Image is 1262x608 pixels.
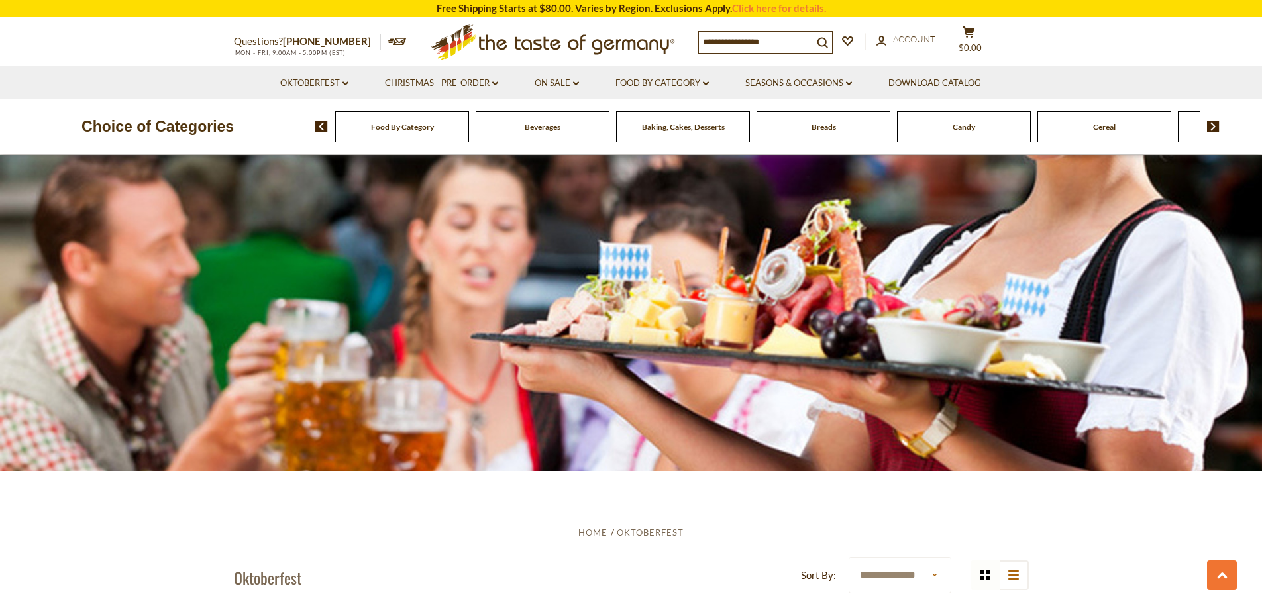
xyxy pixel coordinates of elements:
a: Seasons & Occasions [745,76,852,91]
img: next arrow [1207,121,1220,132]
h1: Oktoberfest [234,568,301,587]
a: Download Catalog [888,76,981,91]
p: Questions? [234,33,381,50]
label: Sort By: [801,567,836,583]
a: Account [876,32,935,47]
a: Click here for details. [732,2,826,14]
a: Food By Category [615,76,709,91]
a: Oktoberfest [280,76,348,91]
a: Candy [953,122,975,132]
a: Beverages [525,122,560,132]
a: Baking, Cakes, Desserts [642,122,725,132]
a: Christmas - PRE-ORDER [385,76,498,91]
a: On Sale [535,76,579,91]
button: $0.00 [949,26,989,59]
a: Cereal [1093,122,1116,132]
span: Account [893,34,935,44]
img: previous arrow [315,121,328,132]
a: Oktoberfest [617,527,684,538]
a: Home [578,527,607,538]
span: $0.00 [959,42,982,53]
a: Food By Category [371,122,434,132]
a: [PHONE_NUMBER] [283,35,371,47]
span: MON - FRI, 9:00AM - 5:00PM (EST) [234,49,346,56]
a: Breads [812,122,836,132]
